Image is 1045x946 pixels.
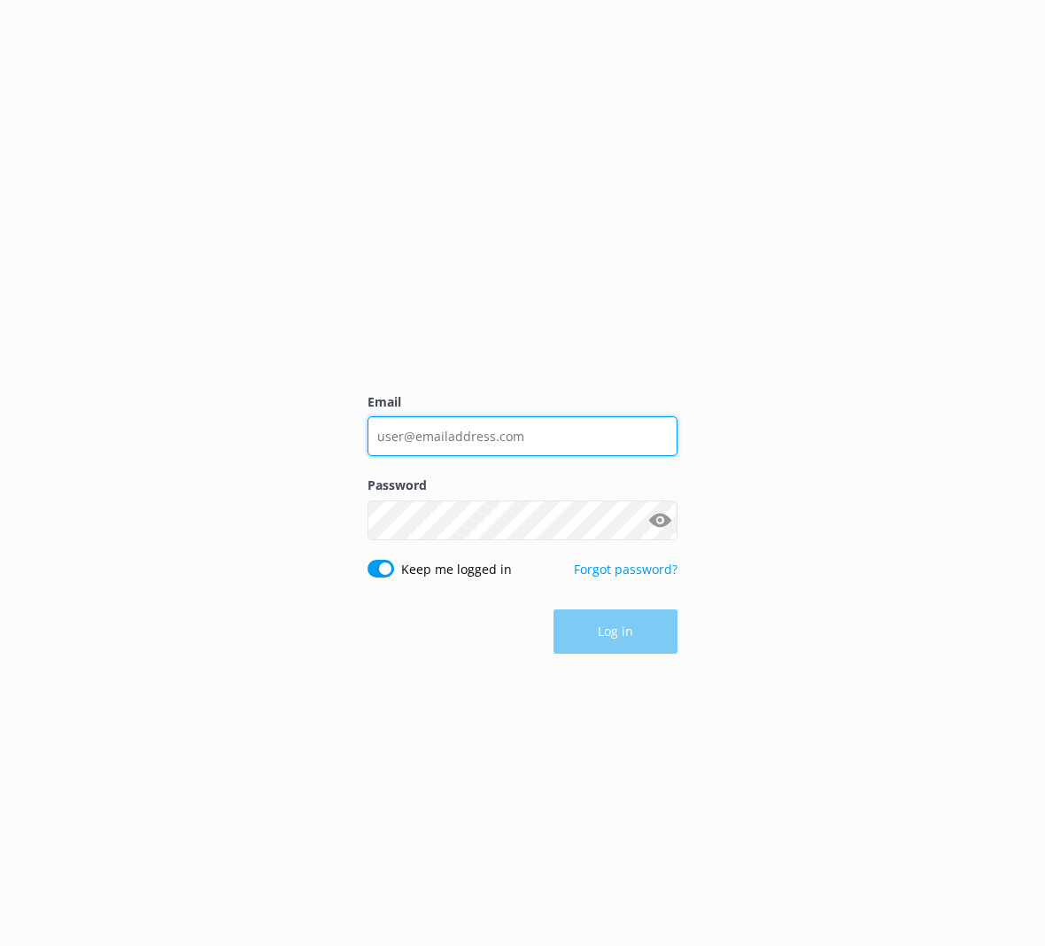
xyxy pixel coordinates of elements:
label: Keep me logged in [401,560,512,579]
a: Forgot password? [574,561,677,578]
button: Show password [642,502,677,538]
label: Password [368,476,677,495]
label: Email [368,392,677,412]
input: user@emailaddress.com [368,416,677,456]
